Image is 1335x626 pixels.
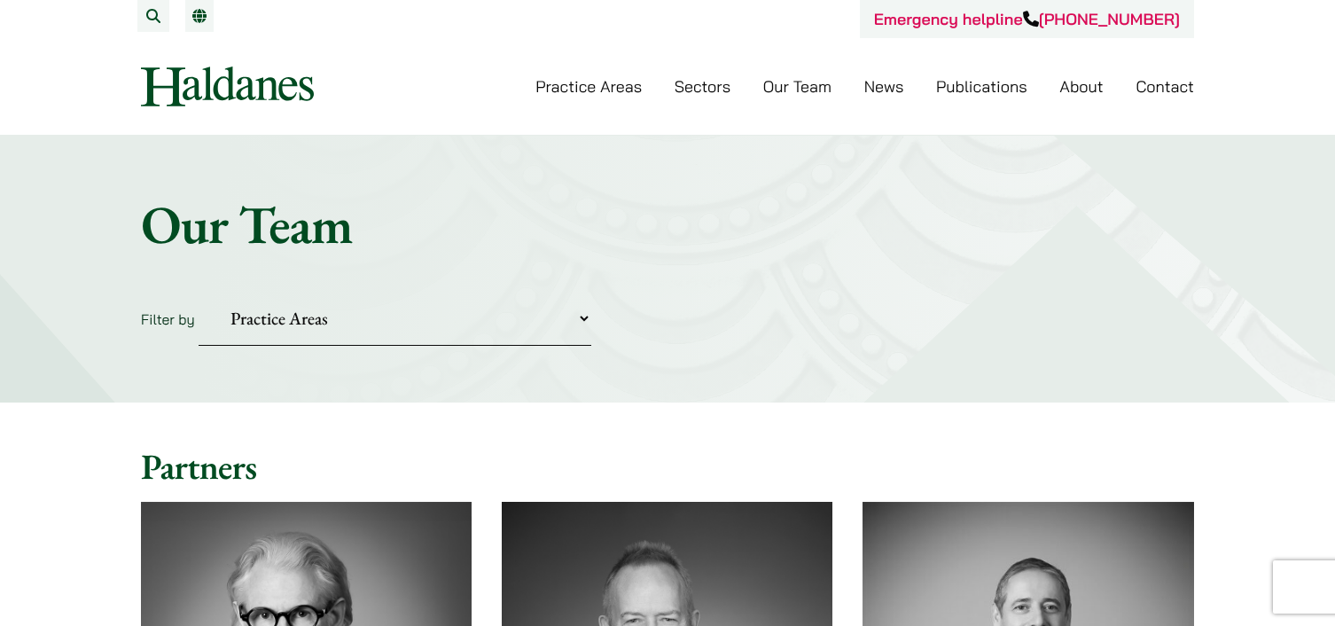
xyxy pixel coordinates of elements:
a: About [1059,76,1103,97]
a: Practice Areas [535,76,642,97]
a: Contact [1136,76,1194,97]
img: Logo of Haldanes [141,67,314,106]
a: Emergency helpline[PHONE_NUMBER] [874,9,1180,29]
a: Publications [936,76,1027,97]
a: News [864,76,904,97]
a: Our Team [763,76,831,97]
label: Filter by [141,310,195,328]
a: Sectors [675,76,730,97]
a: EN [192,9,207,23]
h1: Our Team [141,192,1194,256]
h2: Partners [141,445,1194,488]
